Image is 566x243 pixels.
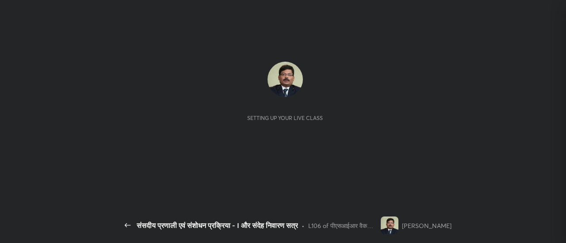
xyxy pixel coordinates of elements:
div: Setting up your live class [247,115,323,121]
img: 16f2c636641f46738db132dff3252bf4.jpg [381,217,398,234]
div: L106 of पीएसआईआर वैकल्पिक पेपर पर पूरा पाठ्यक्रम - भाग I [308,221,378,230]
img: 16f2c636641f46738db132dff3252bf4.jpg [268,62,303,97]
div: [PERSON_NAME] [402,221,451,230]
div: • [302,221,305,230]
div: संसदीय प्रणाली एवं संशोधन प्रक्रिया - I और संदेह निवारण सत्र [137,220,298,231]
